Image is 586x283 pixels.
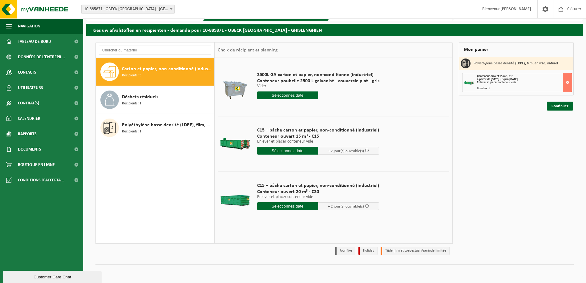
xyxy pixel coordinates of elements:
[18,34,51,49] span: Tableau de bord
[96,58,214,86] button: Carton et papier, non-conditionné (industriel) Récipients: 3
[358,247,378,255] li: Holiday
[18,65,36,80] span: Contacts
[257,189,379,195] span: Conteneur ouvert 20 m³ - C20
[96,114,214,142] button: Polyéthylène basse densité (LDPE), film, en vrac, naturel Récipients: 1
[547,102,573,111] a: Continuer
[18,157,55,172] span: Boutique en ligne
[18,126,37,142] span: Rapports
[477,78,518,81] strong: à partir de [DATE] jusqu'à [DATE]
[477,81,572,84] div: Enlever et placer conteneur vide
[18,18,40,34] span: Navigation
[18,142,41,157] span: Documents
[18,111,40,126] span: Calendrier
[122,129,141,135] span: Récipients: 1
[257,139,379,144] p: Enlever et placer conteneur vide
[257,195,379,199] p: Enlever et placer conteneur vide
[122,65,212,73] span: Carton et papier, non-conditionné (industriel)
[257,78,379,84] span: Conteneur poubelle 2500 L galvanisé - couvercle plat - gris
[3,269,103,283] iframe: chat widget
[328,149,364,153] span: + 2 jour(s) ouvrable(s)
[257,183,379,189] span: C15 + bâche carton et papier, non-conditionné (industriel)
[328,204,364,208] span: + 2 jour(s) ouvrable(s)
[257,91,318,99] input: Sélectionnez date
[257,127,379,133] span: C15 + bâche carton et papier, non-conditionné (industriel)
[96,86,214,114] button: Déchets résiduels Récipients: 1
[82,5,174,14] span: 10-885871 - OBECK BELGIUM - GHISLENGHIEN
[18,172,64,188] span: Conditions d'accepta...
[381,247,450,255] li: Tijdelijk niet toegestaan/période limitée
[18,49,65,65] span: Données de l'entrepr...
[500,7,531,11] strong: [PERSON_NAME]
[335,247,355,255] li: Jour fixe
[99,46,211,55] input: Chercher du matériel
[257,147,318,155] input: Sélectionnez date
[477,75,513,78] span: Conteneur ouvert 15 m³ - C15
[257,72,379,78] span: 2500L GA carton et papier, non-conditionné (industriel)
[122,121,212,129] span: Polyéthylène basse densité (LDPE), film, en vrac, naturel
[257,133,379,139] span: Conteneur ouvert 15 m³ - C15
[257,202,318,210] input: Sélectionnez date
[86,24,583,36] h2: Kies uw afvalstoffen en recipiënten - demande pour 10-885871 - OBECK [GEOGRAPHIC_DATA] - GHISLENG...
[215,42,281,58] div: Choix de récipient et planning
[474,59,558,68] h3: Polyéthylène basse densité (LDPE), film, en vrac, naturel
[122,93,158,101] span: Déchets résiduels
[18,95,39,111] span: Contrat(s)
[122,101,141,107] span: Récipients: 1
[477,87,572,90] div: Nombre: 1
[81,5,175,14] span: 10-885871 - OBECK BELGIUM - GHISLENGHIEN
[18,80,43,95] span: Utilisateurs
[257,84,379,88] p: Vider
[122,73,141,79] span: Récipients: 3
[459,42,574,57] div: Mon panier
